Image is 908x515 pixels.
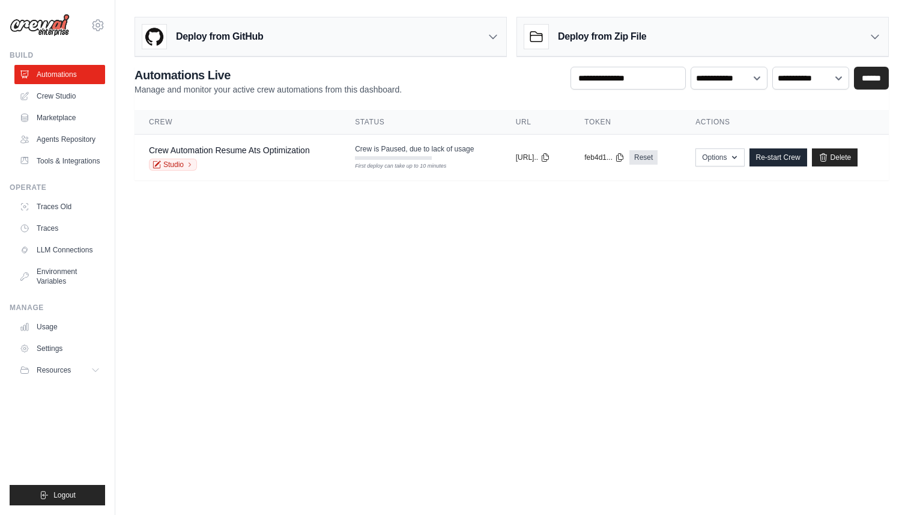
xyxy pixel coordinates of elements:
[135,67,402,84] h2: Automations Live
[10,14,70,37] img: Logo
[14,151,105,171] a: Tools & Integrations
[749,148,807,166] a: Re-start Crew
[176,29,263,44] h3: Deploy from GitHub
[14,87,105,106] a: Crew Studio
[355,144,474,154] span: Crew is Paused, due to lack of usage
[14,317,105,337] a: Usage
[14,130,105,149] a: Agents Repository
[14,339,105,358] a: Settings
[14,197,105,216] a: Traces Old
[340,110,501,135] th: Status
[10,303,105,312] div: Manage
[355,162,432,171] div: First deploy can take up to 10 minutes
[629,150,658,165] a: Reset
[570,110,681,135] th: Token
[501,110,571,135] th: URL
[10,183,105,192] div: Operate
[10,485,105,505] button: Logout
[584,153,625,162] button: feb4d1...
[135,110,340,135] th: Crew
[14,219,105,238] a: Traces
[149,145,310,155] a: Crew Automation Resume Ats Optimization
[14,361,105,380] button: Resources
[14,65,105,84] a: Automations
[14,262,105,291] a: Environment Variables
[135,84,402,96] p: Manage and monitor your active crew automations from this dashboard.
[10,50,105,60] div: Build
[558,29,646,44] h3: Deploy from Zip File
[812,148,858,166] a: Delete
[681,110,889,135] th: Actions
[53,490,76,500] span: Logout
[14,108,105,127] a: Marketplace
[37,365,71,375] span: Resources
[149,159,197,171] a: Studio
[695,148,744,166] button: Options
[142,25,166,49] img: GitHub Logo
[14,240,105,260] a: LLM Connections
